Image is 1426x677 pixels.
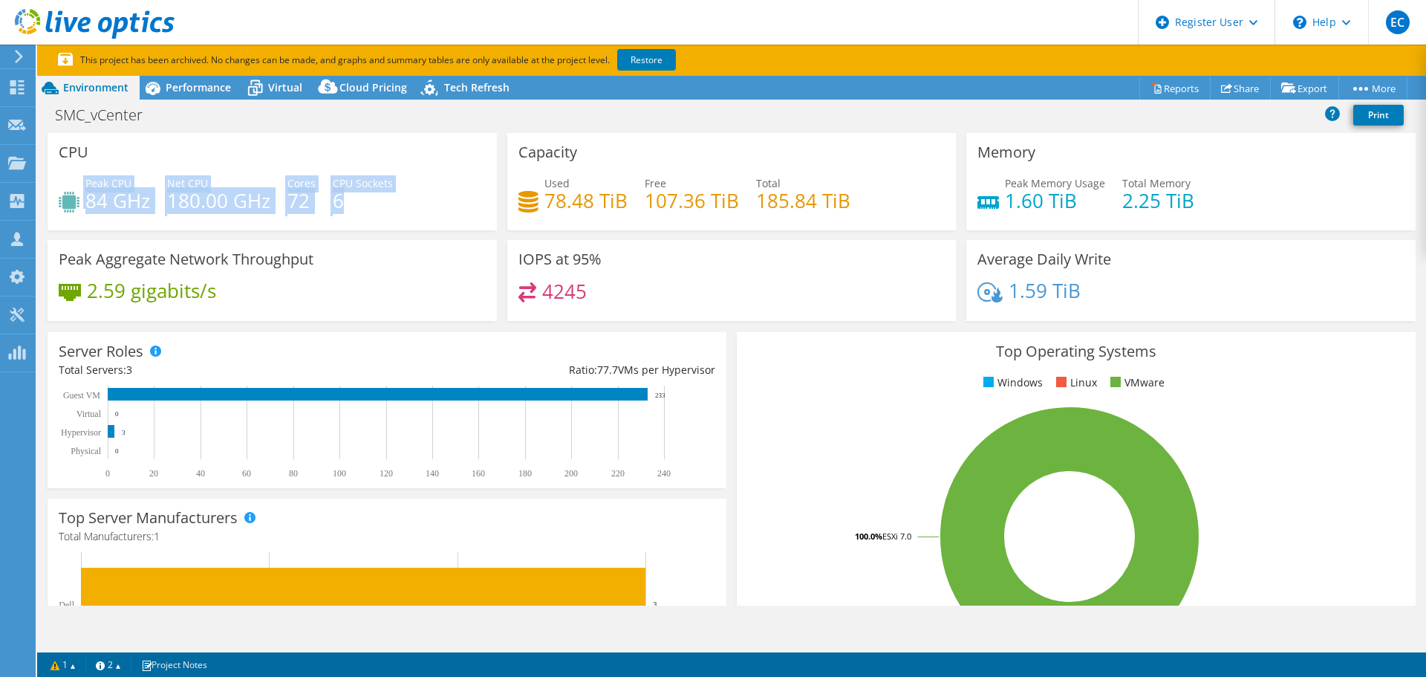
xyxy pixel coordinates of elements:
h3: CPU [59,144,88,161]
h4: 185.84 TiB [756,192,850,209]
span: Performance [166,80,231,94]
text: 140 [426,468,439,479]
span: Peak CPU [85,176,131,190]
a: Project Notes [131,655,218,674]
text: 80 [289,468,298,479]
span: Tech Refresh [444,80,509,94]
span: Total [756,176,781,190]
text: Hypervisor [61,427,101,438]
a: 1 [40,655,86,674]
h3: Average Daily Write [977,251,1111,268]
a: Export [1270,77,1339,100]
span: Cloud Pricing [339,80,407,94]
h3: Top Server Manufacturers [59,510,238,526]
span: Peak Memory Usage [1005,176,1105,190]
li: Linux [1052,375,1097,391]
a: 2 [85,655,131,674]
span: Used [544,176,570,190]
span: 3 [126,363,132,377]
span: 1 [154,529,160,543]
h4: 1.60 TiB [1005,192,1105,209]
li: Windows [980,375,1043,391]
li: VMware [1107,375,1165,391]
h4: 72 [287,192,316,209]
text: 180 [518,468,532,479]
span: Cores [287,176,316,190]
text: 233 [655,392,665,399]
div: Ratio: VMs per Hypervisor [387,362,715,378]
text: 40 [196,468,205,479]
span: EC [1386,10,1410,34]
a: Restore [617,49,676,71]
p: This project has been archived. No changes can be made, and graphs and summary tables are only av... [58,52,786,68]
text: 220 [611,468,625,479]
text: 200 [564,468,578,479]
h4: 84 GHz [85,192,150,209]
text: 3 [653,600,657,609]
h3: IOPS at 95% [518,251,602,268]
h3: Peak Aggregate Network Throughput [59,251,313,268]
text: 160 [472,468,485,479]
tspan: 100.0% [855,531,882,542]
h3: Top Operating Systems [748,343,1404,360]
span: CPU Sockets [333,176,393,190]
a: More [1338,77,1407,100]
span: Net CPU [167,176,208,190]
text: 120 [380,468,393,479]
h3: Server Roles [59,343,143,360]
span: Virtual [268,80,302,94]
text: 60 [242,468,251,479]
text: Virtual [76,409,102,419]
text: Guest VM [63,390,100,401]
span: 77.7 [597,363,618,377]
span: Environment [63,80,128,94]
svg: \n [1293,16,1306,29]
h4: 2.59 gigabits/s [87,282,216,299]
h4: 6 [333,192,393,209]
text: 0 [115,447,119,455]
span: Free [645,176,666,190]
text: 100 [333,468,346,479]
text: Physical [71,446,101,456]
h3: Capacity [518,144,577,161]
text: Dell [59,600,74,610]
h4: 4245 [542,283,587,299]
text: 3 [122,429,126,436]
text: 20 [149,468,158,479]
text: 0 [115,410,119,418]
h4: 180.00 GHz [167,192,270,209]
a: Reports [1139,77,1211,100]
tspan: ESXi 7.0 [882,531,911,542]
h4: 107.36 TiB [645,192,739,209]
h1: SMC_vCenter [48,107,166,123]
h4: Total Manufacturers: [59,528,715,545]
h4: 1.59 TiB [1009,282,1081,299]
div: Total Servers: [59,362,387,378]
text: 240 [657,468,671,479]
h4: 2.25 TiB [1122,192,1194,209]
h3: Memory [977,144,1035,161]
a: Print [1353,105,1404,126]
span: Total Memory [1122,176,1191,190]
text: 0 [105,468,110,479]
h4: 78.48 TiB [544,192,628,209]
a: Share [1210,77,1271,100]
